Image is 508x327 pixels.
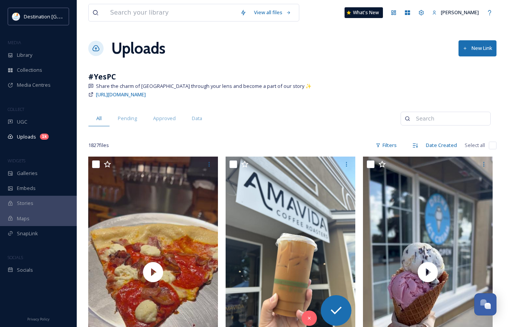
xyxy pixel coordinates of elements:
span: Destination [GEOGRAPHIC_DATA] [24,13,100,20]
span: Pending [118,115,137,122]
span: [PERSON_NAME] [441,9,479,16]
span: Select all [465,142,485,149]
a: [PERSON_NAME] [428,5,483,20]
a: [URL][DOMAIN_NAME] [96,90,146,99]
div: Date Created [422,138,461,153]
span: WIDGETS [8,158,25,163]
span: Privacy Policy [27,317,49,322]
span: UGC [17,118,27,126]
span: COLLECT [8,106,24,112]
input: Search [412,111,487,126]
button: Open Chat [474,293,496,315]
span: Uploads [17,133,36,140]
a: Privacy Policy [27,314,49,323]
span: Media Centres [17,81,51,89]
button: New Link [459,40,496,56]
a: What's New [345,7,383,18]
span: Embeds [17,185,36,192]
div: 1k [40,134,49,140]
span: 1827 file s [88,142,109,149]
span: SnapLink [17,230,38,237]
strong: #YesPC [88,71,116,82]
span: Galleries [17,170,38,177]
span: Collections [17,66,42,74]
span: Socials [17,266,33,274]
span: Data [192,115,202,122]
img: download.png [12,13,20,20]
a: View all files [250,5,295,20]
span: [URL][DOMAIN_NAME] [96,91,146,98]
span: All [96,115,102,122]
span: SOCIALS [8,254,23,260]
span: Approved [153,115,176,122]
span: Maps [17,215,30,222]
input: Search your library [106,4,236,21]
span: MEDIA [8,40,21,45]
div: Filters [372,138,401,153]
a: Uploads [111,37,165,60]
span: Library [17,51,32,59]
span: Share the charm of [GEOGRAPHIC_DATA] through your lens and become a part of our story ✨ [96,83,312,90]
span: Stories [17,200,33,207]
